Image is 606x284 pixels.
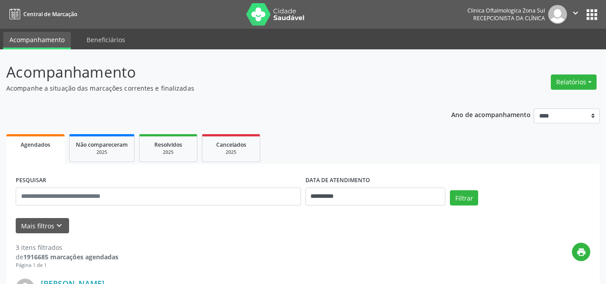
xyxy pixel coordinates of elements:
[3,32,71,49] a: Acompanhamento
[76,141,128,149] span: Não compareceram
[6,7,77,22] a: Central de Marcação
[209,149,253,156] div: 2025
[16,174,46,188] label: PESQUISAR
[16,252,118,262] div: de
[21,141,50,149] span: Agendados
[146,149,191,156] div: 2025
[548,5,567,24] img: img
[23,253,118,261] strong: 1916685 marcações agendadas
[76,149,128,156] div: 2025
[576,247,586,257] i: print
[16,218,69,234] button: Mais filtroskeyboard_arrow_down
[567,5,584,24] button: 
[54,221,64,231] i: keyboard_arrow_down
[467,7,545,14] div: Clinica Oftalmologica Zona Sul
[571,8,580,18] i: 
[6,83,422,93] p: Acompanhe a situação das marcações correntes e finalizadas
[80,32,131,48] a: Beneficiários
[23,10,77,18] span: Central de Marcação
[305,174,370,188] label: DATA DE ATENDIMENTO
[450,190,478,205] button: Filtrar
[451,109,531,120] p: Ano de acompanhamento
[473,14,545,22] span: Recepcionista da clínica
[154,141,182,149] span: Resolvidos
[16,243,118,252] div: 3 itens filtrados
[16,262,118,269] div: Página 1 de 1
[216,141,246,149] span: Cancelados
[584,7,600,22] button: apps
[572,243,590,261] button: print
[6,61,422,83] p: Acompanhamento
[551,74,597,90] button: Relatórios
